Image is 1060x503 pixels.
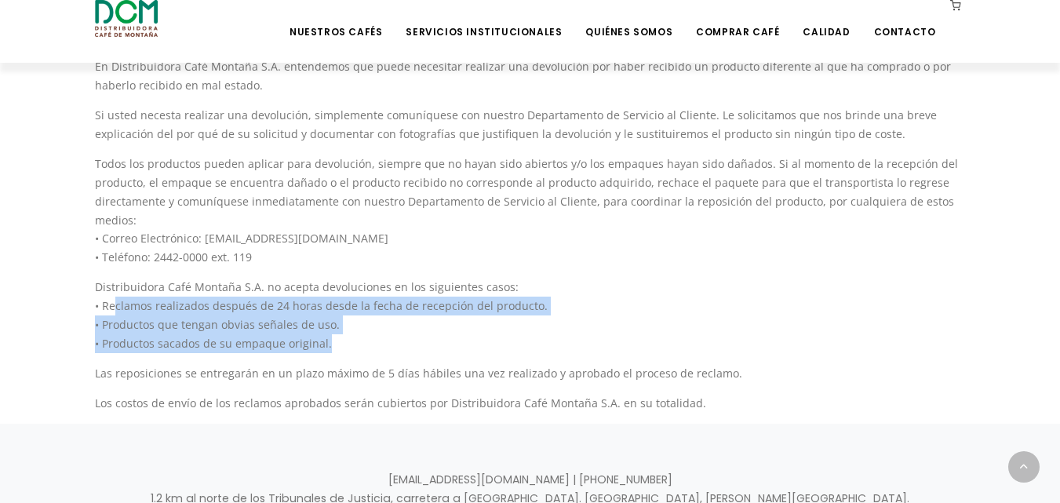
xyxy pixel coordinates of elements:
p: Los costos de envío de los reclamos aprobados serán cubiertos por Distribuidora Café Montaña S.A.... [95,394,966,413]
a: Contacto [865,2,945,38]
a: Calidad [793,2,859,38]
p: Todos los productos pueden aplicar para devolución, siempre que no hayan sido abiertos y/o los em... [95,155,966,268]
a: Quiénes Somos [576,2,682,38]
a: Servicios Institucionales [396,2,571,38]
p: Distribuidora Café Montaña S.A. no acepta devoluciones en los siguientes casos: • Reclamos realiz... [95,278,966,353]
p: Las reposiciones se entregarán en un plazo máximo de 5 días hábiles una vez realizado y aprobado ... [95,364,966,383]
a: Nuestros Cafés [280,2,392,38]
a: Comprar Café [687,2,789,38]
p: En Distribuidora Café Montaña S.A. entendemos que puede necesitar realizar una devolución por hab... [95,57,966,95]
p: Si usted necesta realizar una devolución, simplemente comuníquese con nuestro Departamento de Ser... [95,106,966,144]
